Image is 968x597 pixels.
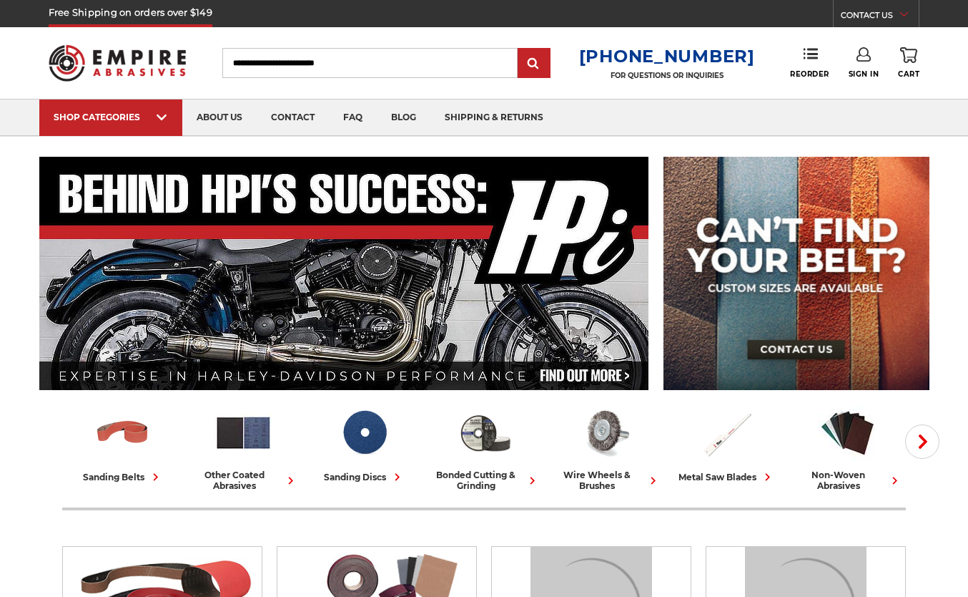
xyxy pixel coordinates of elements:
[93,403,152,462] img: Sanding Belts
[576,403,636,462] img: Wire Wheels & Brushes
[189,470,298,491] div: other coated abrasives
[49,36,187,89] img: Empire Abrasives
[430,403,540,491] a: bonded cutting & grinding
[182,99,257,136] a: about us
[849,69,879,79] span: Sign In
[678,470,775,485] div: metal saw blades
[214,403,273,462] img: Other Coated Abrasives
[905,424,939,459] button: Next
[697,403,756,462] img: Metal Saw Blades
[551,403,661,491] a: wire wheels & brushes
[898,69,919,79] span: Cart
[520,49,548,78] input: Submit
[793,470,902,491] div: non-woven abrasives
[455,403,515,462] img: Bonded Cutting & Grinding
[663,157,929,390] img: promo banner for custom belts.
[257,99,329,136] a: contact
[39,157,649,390] img: Banner for an interview featuring Horsepower Inc who makes Harley performance upgrades featured o...
[790,47,829,78] a: Reorder
[898,47,919,79] a: Cart
[335,403,394,462] img: Sanding Discs
[551,470,661,491] div: wire wheels & brushes
[189,403,298,491] a: other coated abrasives
[818,403,877,462] img: Non-woven Abrasives
[579,46,755,67] a: [PHONE_NUMBER]
[841,7,919,27] a: CONTACT US
[377,99,430,136] a: blog
[790,69,829,79] span: Reorder
[68,403,177,485] a: sanding belts
[54,112,168,122] div: SHOP CATEGORIES
[310,403,419,485] a: sanding discs
[430,470,540,491] div: bonded cutting & grinding
[672,403,781,485] a: metal saw blades
[430,99,558,136] a: shipping & returns
[793,403,902,491] a: non-woven abrasives
[579,71,755,80] p: FOR QUESTIONS OR INQUIRIES
[329,99,377,136] a: faq
[324,470,405,485] div: sanding discs
[83,470,163,485] div: sanding belts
